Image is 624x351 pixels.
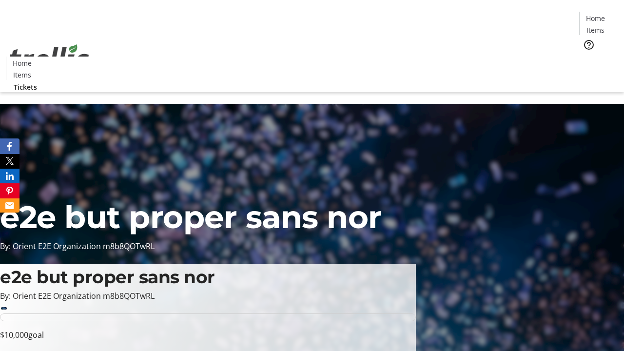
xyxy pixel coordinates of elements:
a: Home [6,58,38,68]
a: Home [580,13,611,23]
a: Items [580,25,611,35]
span: Home [586,13,605,23]
a: Items [6,70,38,80]
span: Items [13,70,31,80]
span: Tickets [587,57,610,67]
span: Items [586,25,604,35]
button: Help [579,35,599,55]
img: Orient E2E Organization m8b8QOTwRL's Logo [6,34,93,82]
a: Tickets [579,57,618,67]
span: Tickets [14,82,37,92]
span: Home [13,58,32,68]
a: Tickets [6,82,45,92]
